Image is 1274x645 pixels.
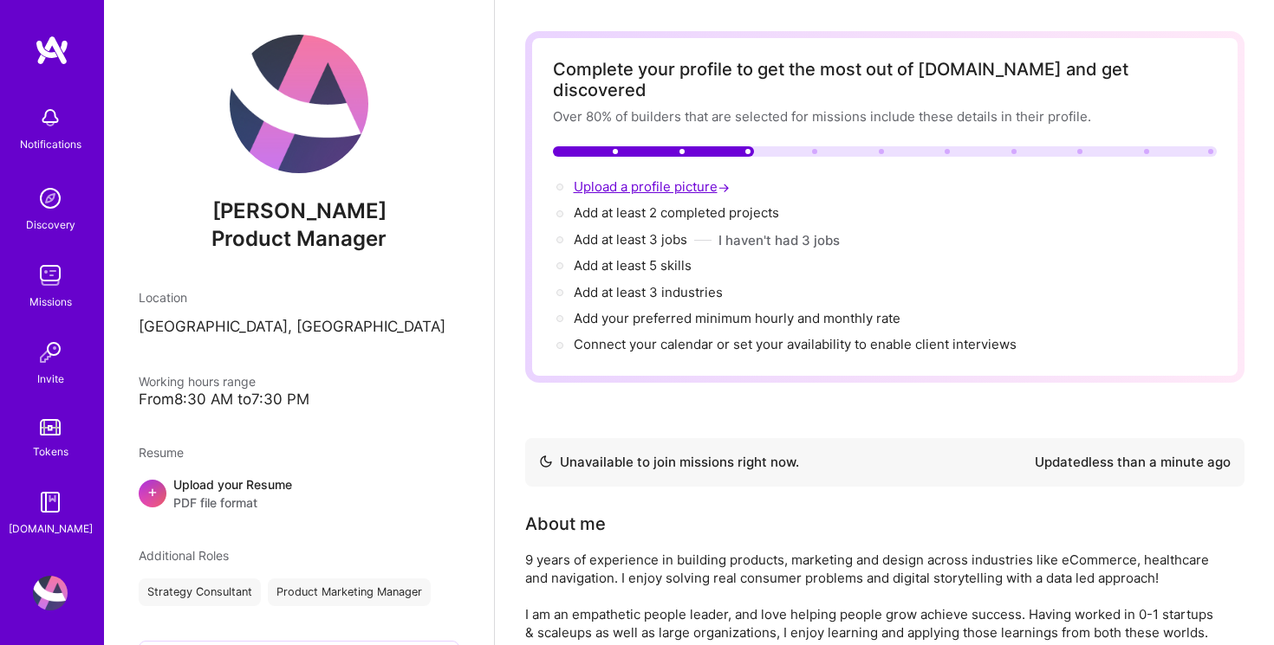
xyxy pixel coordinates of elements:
span: Product Manager [211,226,387,251]
div: About me [525,511,606,537]
div: Upload your Resume [173,475,292,512]
p: [GEOGRAPHIC_DATA], [GEOGRAPHIC_DATA] [139,317,459,338]
img: discovery [33,181,68,216]
img: tokens [40,419,61,435]
img: Availability [539,455,553,468]
div: Tokens [33,442,68,461]
img: bell [33,100,68,135]
div: Location [139,288,459,306]
div: From 8:30 AM to 7:30 PM [139,390,459,409]
span: Add at least 2 completed projects [574,204,779,221]
img: User Avatar [33,576,68,610]
button: I haven't had 3 jobs [718,231,840,249]
div: Missions [29,293,72,311]
div: Strategy Consultant [139,578,261,606]
span: Add at least 3 industries [574,284,723,300]
div: Unavailable to join missions right now. [539,452,799,473]
span: Add at least 5 skills [574,257,692,274]
span: [PERSON_NAME] [139,198,459,224]
div: Complete your profile to get the most out of [DOMAIN_NAME] and get discovered [553,59,1217,100]
span: + [147,482,158,500]
span: Resume [139,445,184,460]
span: Add at least 3 jobs [574,231,687,248]
div: Discovery [26,216,75,234]
img: Invite [33,335,68,370]
div: Product Marketing Manager [268,578,431,606]
span: Add your preferred minimum hourly and monthly rate [574,310,900,326]
span: Working hours range [139,374,256,389]
img: teamwork [33,258,68,293]
img: logo [35,35,69,66]
div: Invite [37,370,64,388]
div: Over 80% of builders that are selected for missions include these details in their profile. [553,107,1217,126]
div: 9 years of experience in building products, marketing and design across industries like eCommerce... [525,551,1219,642]
div: Notifications [20,135,81,153]
span: PDF file format [173,493,292,512]
img: guide book [33,485,68,519]
div: Updated less than a minute ago [1035,452,1231,473]
div: [DOMAIN_NAME] [9,519,93,538]
span: Additional Roles [139,548,229,563]
span: Connect your calendar or set your availability to enable client interviews [574,336,1017,352]
span: → [718,178,730,197]
span: Upload a profile picture [574,178,733,195]
img: User Avatar [230,35,368,173]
